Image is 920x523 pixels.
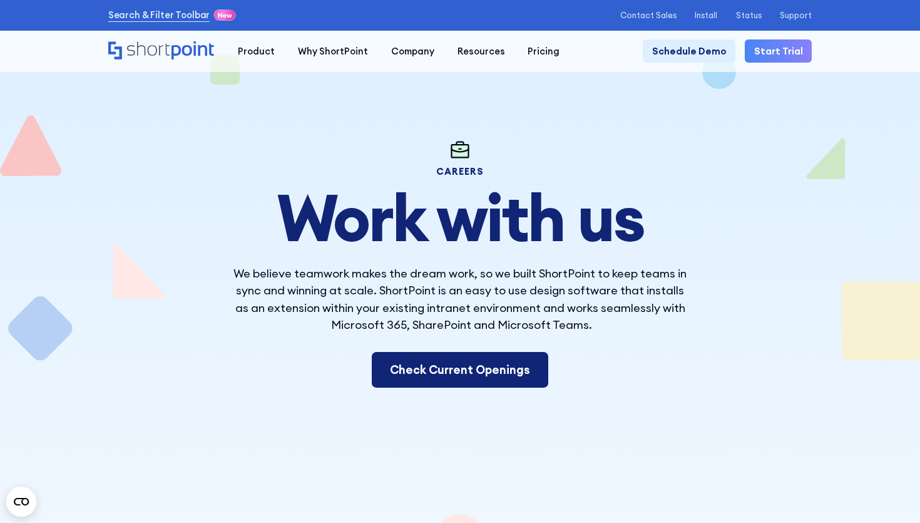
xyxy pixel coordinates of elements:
a: Start Trial [745,39,812,63]
a: Pricing [516,39,571,63]
a: Check Current Openings [372,352,549,388]
div: Product [238,44,275,58]
a: Schedule Demo [643,39,735,63]
a: Home [108,41,215,61]
a: Company [379,39,446,63]
a: Support [780,11,812,20]
a: Search & Filter Toolbar [108,8,210,22]
div: Company [391,44,434,58]
a: Why ShortPoint [287,39,380,63]
h2: Work with us [230,189,690,247]
div: Resources [457,44,505,58]
div: Why ShortPoint [298,44,368,58]
button: Open CMP widget [6,487,36,517]
a: Install [695,11,717,20]
a: Contact Sales [620,11,677,20]
a: Product [227,39,287,63]
div: Pricing [528,44,560,58]
a: Status [736,11,762,20]
iframe: Chat Widget [857,463,920,523]
h1: careers [230,167,690,175]
p: We believe teamwork makes the dream work, so we built ShortPoint to keep teams in sync and winnin... [230,265,690,334]
a: Resources [446,39,516,63]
